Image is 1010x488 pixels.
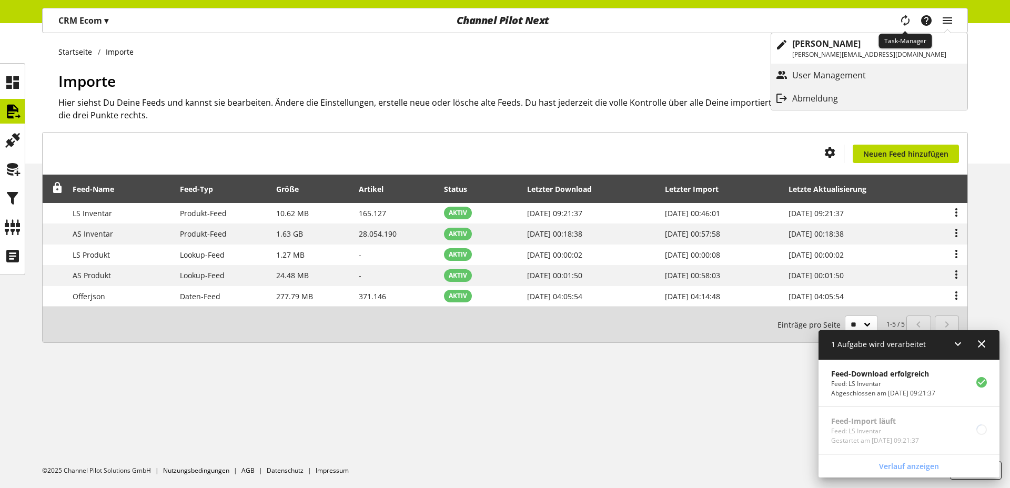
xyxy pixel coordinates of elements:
span: Produkt-Feed [180,208,227,218]
span: [DATE] 00:57:58 [665,229,720,239]
div: Feed-Typ [180,184,224,195]
span: ▾ [104,15,108,26]
a: Verlauf anzeigen [821,457,997,475]
span: - [359,250,361,260]
span: AKTIV [449,271,467,280]
a: Datenschutz [267,466,304,475]
p: CRM Ecom [58,14,108,27]
a: [PERSON_NAME][PERSON_NAME][EMAIL_ADDRESS][DOMAIN_NAME] [771,33,967,64]
span: 1 Aufgabe wird verarbeitet [831,339,926,349]
span: [DATE] 00:01:50 [527,270,582,280]
span: 371.146 [359,291,386,301]
span: [DATE] 00:01:50 [789,270,844,280]
span: Offerjson [73,291,105,301]
span: Daten-Feed [180,291,220,301]
a: Impressum [316,466,349,475]
p: Feed: LS Inventar [831,379,935,389]
p: Feed-Download erfolgreich [831,368,935,379]
span: [DATE] 09:21:37 [527,208,582,218]
nav: main navigation [42,8,968,33]
span: [DATE] 00:00:08 [665,250,720,260]
div: Größe [276,184,309,195]
span: Neuen Feed hinzufügen [863,148,948,159]
h2: Hier siehst Du Deine Feeds und kannst sie bearbeiten. Ändere die Einstellungen, erstelle neue ode... [58,96,968,121]
span: [DATE] 04:05:54 [789,291,844,301]
span: AKTIV [449,229,467,239]
p: Abgeschlossen am Sep 22, 2025, 09:21:37 [831,389,935,398]
span: Produkt-Feed [180,229,227,239]
span: [DATE] 04:14:48 [665,291,720,301]
span: Importe [58,71,116,91]
span: 277.79 MB [276,291,313,301]
p: [PERSON_NAME][EMAIL_ADDRESS][DOMAIN_NAME] [792,50,946,59]
span: [DATE] 00:00:02 [789,250,844,260]
span: 165.127 [359,208,386,218]
a: AGB [241,466,255,475]
span: 1.27 MB [276,250,305,260]
a: User Management [771,66,967,85]
span: LS Inventar [73,208,112,218]
span: AKTIV [449,291,467,301]
div: Artikel [359,184,394,195]
div: Letzter Download [527,184,602,195]
span: - [359,270,361,280]
li: ©2025 Channel Pilot Solutions GmbH [42,466,163,475]
div: Status [444,184,478,195]
span: [DATE] 09:21:37 [789,208,844,218]
span: Verlauf anzeigen [879,461,939,472]
small: 1-5 / 5 [777,316,905,334]
span: AS Produkt [73,270,111,280]
span: Entsperren, um Zeilen neu anzuordnen [52,182,63,194]
span: [DATE] 00:18:38 [789,229,844,239]
span: Lookup-Feed [180,250,225,260]
span: AKTIV [449,250,467,259]
span: [DATE] 00:00:02 [527,250,582,260]
div: Letzte Aktualisierung [789,184,877,195]
div: Entsperren, um Zeilen neu anzuordnen [48,182,63,196]
span: 1.63 GB [276,229,303,239]
div: Task-Manager [878,34,932,48]
p: User Management [792,69,887,82]
b: [PERSON_NAME] [792,38,861,49]
span: AKTIV [449,208,467,218]
span: AS Inventar [73,229,113,239]
span: [DATE] 00:18:38 [527,229,582,239]
a: Startseite [58,46,98,57]
span: LS Produkt [73,250,110,260]
a: Feed-Download erfolgreichFeed: LS InventarAbgeschlossen am [DATE] 09:21:37 [819,360,999,406]
a: Nutzungsbedingungen [163,466,229,475]
span: 24.48 MB [276,270,309,280]
a: Neuen Feed hinzufügen [853,145,959,163]
span: Einträge pro Seite [777,319,845,330]
div: Feed-Name [73,184,125,195]
span: [DATE] 04:05:54 [527,291,582,301]
span: [DATE] 00:58:03 [665,270,720,280]
div: Letzter Import [665,184,729,195]
span: 10.62 MB [276,208,309,218]
span: 28.054.190 [359,229,397,239]
p: Abmeldung [792,92,859,105]
span: [DATE] 00:46:01 [665,208,720,218]
span: Lookup-Feed [180,270,225,280]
